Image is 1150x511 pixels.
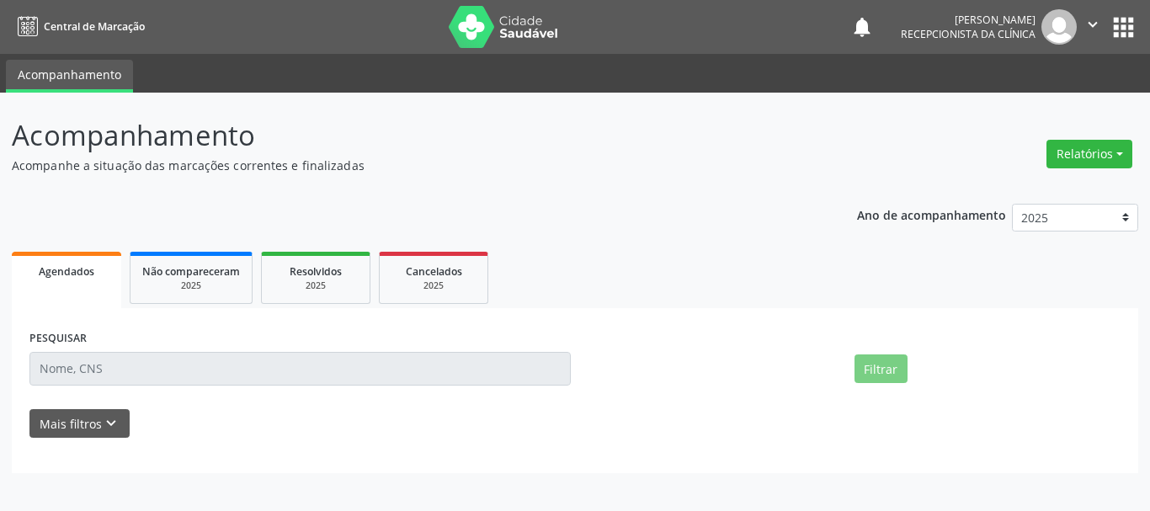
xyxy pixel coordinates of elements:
[6,60,133,93] a: Acompanhamento
[1083,15,1102,34] i: 
[102,414,120,433] i: keyboard_arrow_down
[29,352,571,386] input: Nome, CNS
[901,27,1036,41] span: Recepcionista da clínica
[1077,9,1109,45] button: 
[391,279,476,292] div: 2025
[406,264,462,279] span: Cancelados
[901,13,1036,27] div: [PERSON_NAME]
[1041,9,1077,45] img: img
[12,13,145,40] a: Central de Marcação
[274,279,358,292] div: 2025
[855,354,908,383] button: Filtrar
[44,19,145,34] span: Central de Marcação
[142,279,240,292] div: 2025
[857,204,1006,225] p: Ano de acompanhamento
[12,114,801,157] p: Acompanhamento
[290,264,342,279] span: Resolvidos
[142,264,240,279] span: Não compareceram
[39,264,94,279] span: Agendados
[1109,13,1138,42] button: apps
[850,15,874,39] button: notifications
[1046,140,1132,168] button: Relatórios
[12,157,801,174] p: Acompanhe a situação das marcações correntes e finalizadas
[29,326,87,352] label: PESQUISAR
[29,409,130,439] button: Mais filtroskeyboard_arrow_down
